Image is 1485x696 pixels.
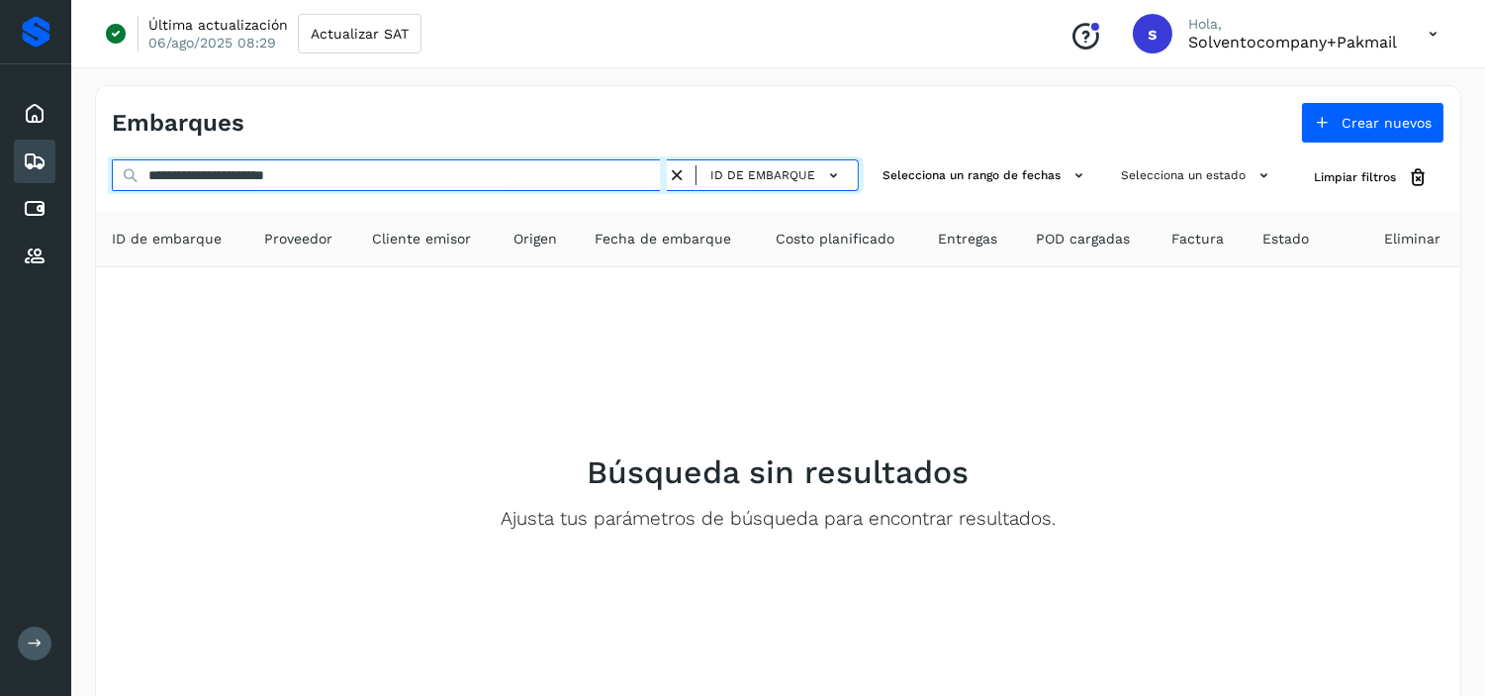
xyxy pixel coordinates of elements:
[1301,102,1444,144] button: Crear nuevos
[14,92,55,136] div: Inicio
[1384,229,1440,249] span: Eliminar
[1314,168,1396,186] span: Limpiar filtros
[704,161,850,190] button: ID de embarque
[595,229,731,249] span: Fecha de embarque
[875,159,1097,192] button: Selecciona un rango de fechas
[1036,229,1130,249] span: POD cargadas
[148,16,288,34] p: Última actualización
[112,109,244,138] h4: Embarques
[372,229,471,249] span: Cliente emisor
[588,453,970,491] h2: Búsqueda sin resultados
[112,229,222,249] span: ID de embarque
[710,166,815,184] span: ID de embarque
[1188,33,1397,51] p: solventocompany+pakmail
[298,14,421,53] button: Actualizar SAT
[148,34,276,51] p: 06/ago/2025 08:29
[1171,229,1224,249] span: Factura
[938,229,997,249] span: Entregas
[14,140,55,183] div: Embarques
[1188,16,1397,33] p: Hola,
[264,229,332,249] span: Proveedor
[14,187,55,231] div: Cuentas por pagar
[1342,116,1432,130] span: Crear nuevos
[14,235,55,278] div: Proveedores
[1113,159,1282,192] button: Selecciona un estado
[1262,229,1309,249] span: Estado
[1298,159,1444,196] button: Limpiar filtros
[513,229,557,249] span: Origen
[776,229,894,249] span: Costo planificado
[311,27,409,41] span: Actualizar SAT
[501,508,1056,531] p: Ajusta tus parámetros de búsqueda para encontrar resultados.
